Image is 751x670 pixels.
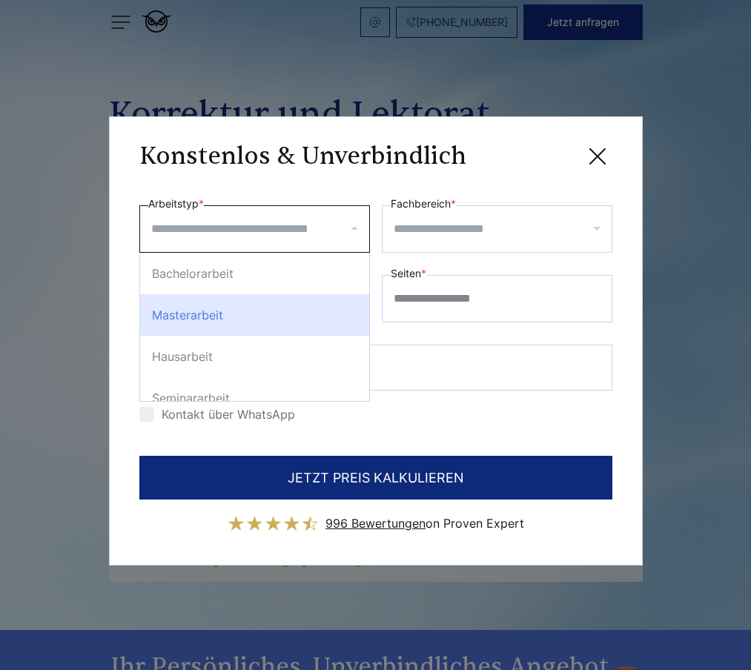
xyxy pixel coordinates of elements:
[391,265,426,282] label: Seiten
[148,195,204,213] label: Arbeitstyp
[140,253,369,294] div: Bachelorarbeit
[140,294,369,336] div: Masterarbeit
[391,195,456,213] label: Fachbereich
[325,516,426,531] span: 996 Bewertungen
[140,377,369,419] div: Seminararbeit
[139,456,612,500] button: JETZT PREIS KALKULIEREN
[140,336,369,377] div: Hausarbeit
[139,142,466,171] h3: Konstenlos & Unverbindlich
[139,407,295,422] label: Kontakt über WhatsApp
[325,511,524,535] div: on Proven Expert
